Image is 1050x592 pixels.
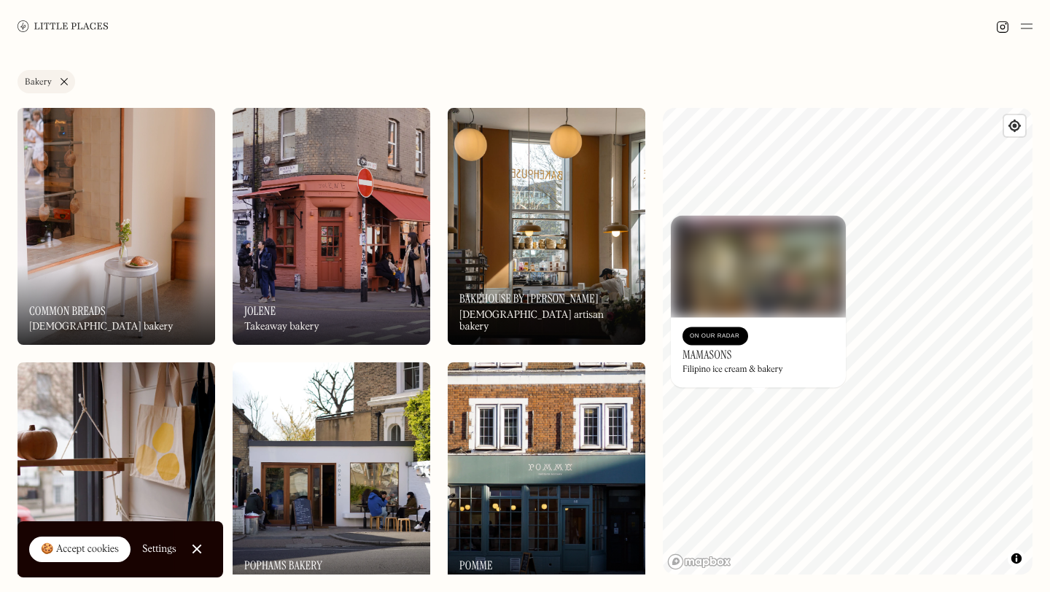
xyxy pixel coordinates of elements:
div: Filipino ice cream & bakery [682,365,783,375]
div: Settings [142,544,176,554]
div: [DEMOGRAPHIC_DATA] bakery [29,321,173,333]
button: Find my location [1004,115,1025,136]
button: Toggle attribution [1008,550,1025,567]
a: Settings [142,533,176,566]
h3: Bakehouse by [PERSON_NAME] [459,292,599,305]
div: Takeaway bakery [244,321,319,333]
canvas: Map [663,108,1032,575]
h3: Jolene [244,304,276,318]
h3: Common Breads [29,304,106,318]
a: Close Cookie Popup [182,534,211,564]
a: 🍪 Accept cookies [29,537,131,563]
img: Mamasons [671,215,846,317]
img: Bakehouse by Signorelli [448,108,645,345]
a: Common BreadsCommon BreadsCommon Breads[DEMOGRAPHIC_DATA] bakery [17,108,215,345]
div: 🍪 Accept cookies [41,542,119,557]
span: Toggle attribution [1012,550,1021,566]
a: Bakehouse by SignorelliBakehouse by SignorelliBakehouse by [PERSON_NAME][DEMOGRAPHIC_DATA] artisa... [448,108,645,345]
div: On Our Radar [690,329,741,343]
a: Jolene Jolene JoleneTakeaway bakery [233,108,430,345]
div: Bakery [25,78,52,87]
img: Jolene [233,108,430,345]
img: Common Breads [17,108,215,345]
a: MamasonsMamasonsOn Our RadarMamasonsFilipino ice cream & bakery [671,215,846,387]
div: [DEMOGRAPHIC_DATA] artisan bakery [459,309,634,334]
a: Mapbox homepage [667,553,731,570]
h3: Pomme [459,558,493,572]
h3: Pophams Bakery [244,558,322,572]
div: Close Cookie Popup [196,549,197,550]
h3: Mamasons [682,348,732,362]
a: Bakery [17,70,75,93]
